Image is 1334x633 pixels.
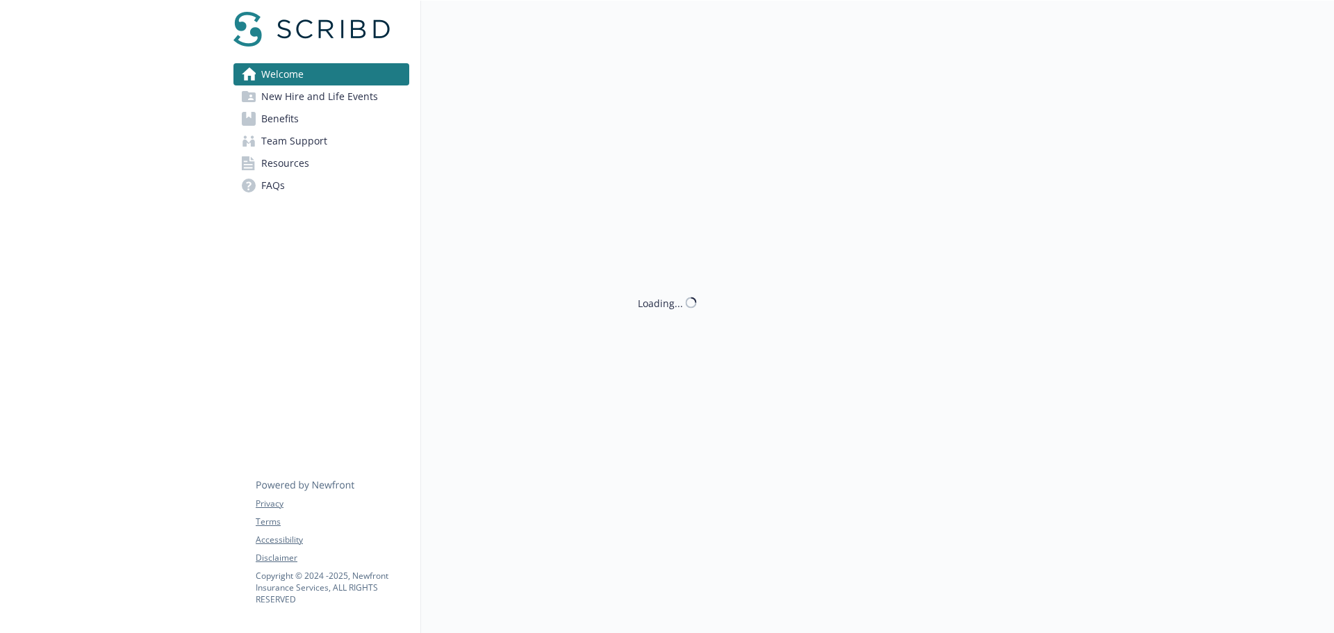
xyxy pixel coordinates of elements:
[233,85,409,108] a: New Hire and Life Events
[233,108,409,130] a: Benefits
[261,85,378,108] span: New Hire and Life Events
[233,63,409,85] a: Welcome
[638,295,683,310] div: Loading...
[261,130,327,152] span: Team Support
[233,152,409,174] a: Resources
[256,570,409,605] p: Copyright © 2024 - 2025 , Newfront Insurance Services, ALL RIGHTS RESERVED
[256,534,409,546] a: Accessibility
[256,498,409,510] a: Privacy
[261,152,309,174] span: Resources
[233,130,409,152] a: Team Support
[261,174,285,197] span: FAQs
[233,174,409,197] a: FAQs
[256,552,409,564] a: Disclaimer
[261,108,299,130] span: Benefits
[261,63,304,85] span: Welcome
[256,516,409,528] a: Terms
